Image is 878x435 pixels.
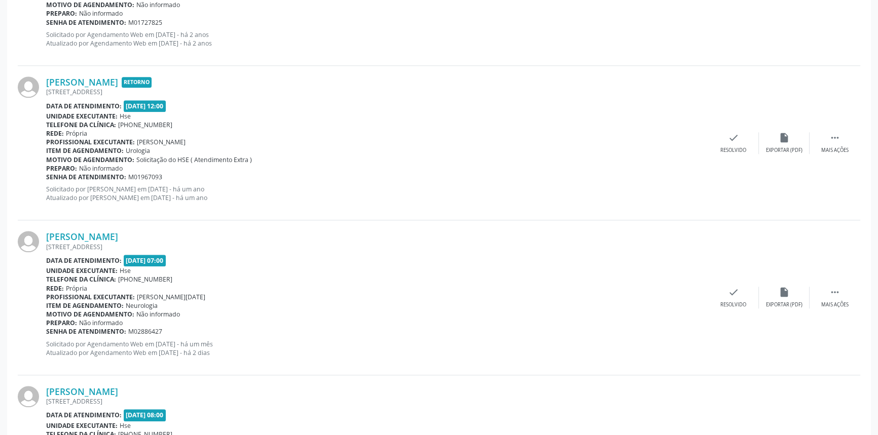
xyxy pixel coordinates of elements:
[46,129,64,138] b: Rede:
[46,310,134,319] b: Motivo de agendamento:
[829,287,840,298] i: 
[46,386,118,397] a: [PERSON_NAME]
[829,132,840,143] i: 
[122,77,152,88] span: Retorno
[46,411,122,419] b: Data de atendimento:
[46,301,124,310] b: Item de agendamento:
[46,164,77,173] b: Preparo:
[720,301,746,308] div: Resolvido
[46,397,708,406] div: [STREET_ADDRESS]
[118,121,172,129] span: [PHONE_NUMBER]
[46,173,126,181] b: Senha de atendimento:
[79,9,123,18] span: Não informado
[46,146,124,155] b: Item de agendamento:
[779,132,790,143] i: insert_drive_file
[124,100,166,112] span: [DATE] 12:00
[136,310,180,319] span: Não informado
[46,275,116,284] b: Telefone da clínica:
[136,155,252,164] span: Solicitação do HSE ( Atendimento Extra )
[46,30,708,48] p: Solicitado por Agendamento Web em [DATE] - há 2 anos Atualizado por Agendamento Web em [DATE] - h...
[46,284,64,293] b: Rede:
[766,301,802,308] div: Exportar (PDF)
[118,275,172,284] span: [PHONE_NUMBER]
[728,132,739,143] i: check
[821,301,849,308] div: Mais ações
[46,112,118,121] b: Unidade executante:
[46,121,116,129] b: Telefone da clínica:
[128,173,162,181] span: M01967093
[766,147,802,154] div: Exportar (PDF)
[46,340,708,357] p: Solicitado por Agendamento Web em [DATE] - há um mês Atualizado por Agendamento Web em [DATE] - h...
[66,284,87,293] span: Própria
[821,147,849,154] div: Mais ações
[120,421,131,430] span: Hse
[137,293,205,301] span: [PERSON_NAME][DATE]
[120,266,131,275] span: Hse
[126,301,158,310] span: Neurologia
[46,231,118,242] a: [PERSON_NAME]
[46,421,118,430] b: Unidade executante:
[124,255,166,266] span: [DATE] 07:00
[128,18,162,27] span: M01727825
[46,155,134,164] b: Motivo de agendamento:
[18,76,39,98] img: img
[46,293,135,301] b: Profissional executante:
[124,409,166,421] span: [DATE] 08:00
[79,164,123,173] span: Não informado
[128,327,162,336] span: M02886427
[46,1,134,9] b: Motivo de agendamento:
[46,256,122,265] b: Data de atendimento:
[120,112,131,121] span: Hse
[46,76,118,88] a: [PERSON_NAME]
[46,243,708,251] div: [STREET_ADDRESS]
[728,287,739,298] i: check
[46,88,708,96] div: [STREET_ADDRESS]
[126,146,150,155] span: Urologia
[137,138,186,146] span: [PERSON_NAME]
[46,9,77,18] b: Preparo:
[46,319,77,327] b: Preparo:
[779,287,790,298] i: insert_drive_file
[18,386,39,407] img: img
[136,1,180,9] span: Não informado
[46,266,118,275] b: Unidade executante:
[46,102,122,110] b: Data de atendimento:
[46,185,708,202] p: Solicitado por [PERSON_NAME] em [DATE] - há um ano Atualizado por [PERSON_NAME] em [DATE] - há um...
[46,18,126,27] b: Senha de atendimento:
[79,319,123,327] span: Não informado
[46,327,126,336] b: Senha de atendimento:
[18,231,39,252] img: img
[66,129,87,138] span: Própria
[720,147,746,154] div: Resolvido
[46,138,135,146] b: Profissional executante:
